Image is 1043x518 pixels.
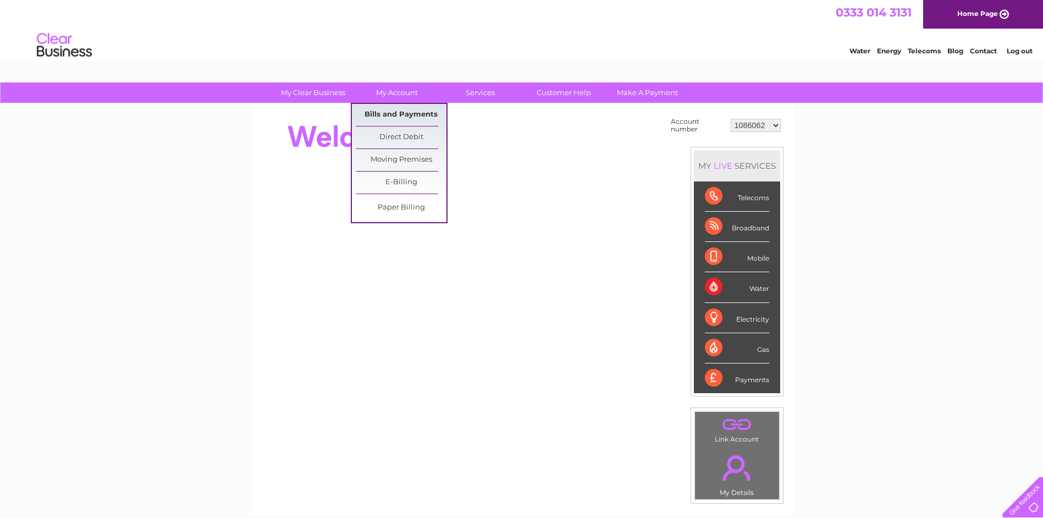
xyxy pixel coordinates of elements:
[518,82,609,103] a: Customer Help
[705,363,769,393] div: Payments
[356,197,446,219] a: Paper Billing
[836,5,912,19] a: 0333 014 3131
[705,272,769,302] div: Water
[694,411,780,446] td: Link Account
[356,172,446,194] a: E-Billing
[356,149,446,171] a: Moving Premises
[970,47,997,55] a: Contact
[356,126,446,148] a: Direct Debit
[36,29,92,62] img: logo.png
[705,303,769,333] div: Electricity
[262,6,782,53] div: Clear Business is a trading name of Verastar Limited (registered in [GEOGRAPHIC_DATA] No. 3667643...
[698,415,776,434] a: .
[849,47,870,55] a: Water
[705,333,769,363] div: Gas
[947,47,963,55] a: Blog
[705,212,769,242] div: Broadband
[435,82,526,103] a: Services
[694,150,780,181] div: MY SERVICES
[877,47,901,55] a: Energy
[694,446,780,500] td: My Details
[711,161,735,171] div: LIVE
[698,449,776,487] a: .
[1007,47,1033,55] a: Log out
[268,82,358,103] a: My Clear Business
[705,242,769,272] div: Mobile
[705,181,769,212] div: Telecoms
[356,104,446,126] a: Bills and Payments
[908,47,941,55] a: Telecoms
[668,115,728,136] td: Account number
[602,82,693,103] a: Make A Payment
[351,82,442,103] a: My Account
